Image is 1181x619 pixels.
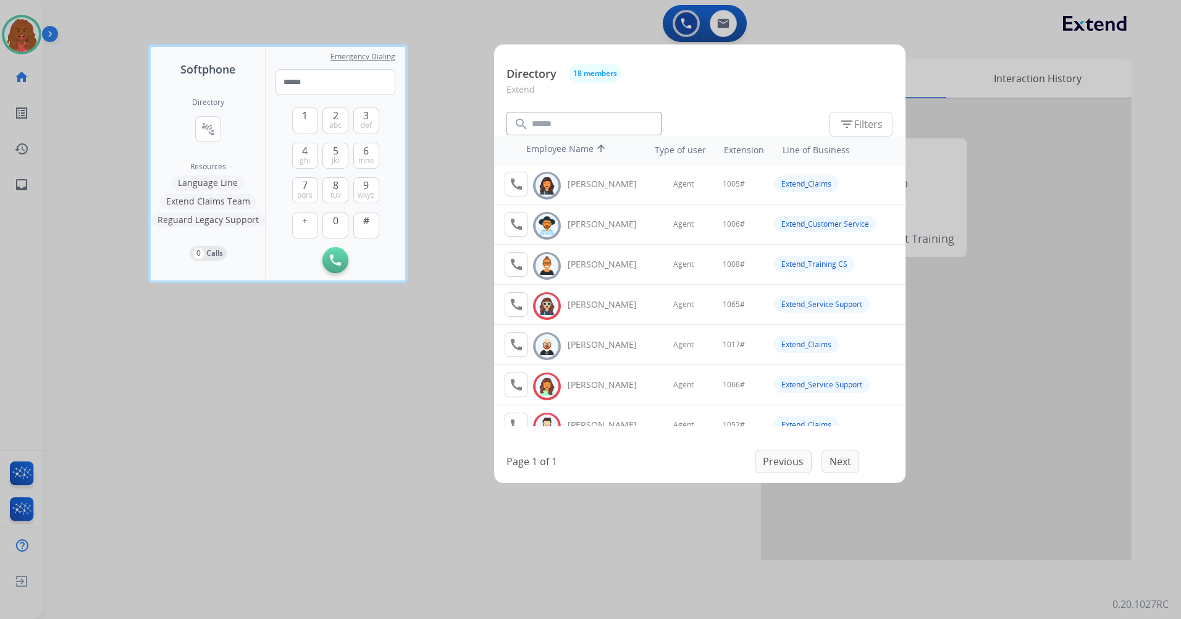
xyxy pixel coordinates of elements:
[774,296,870,313] div: Extend_Service Support
[330,255,341,266] img: call-button
[538,216,556,235] img: avatar
[538,377,556,396] img: avatar
[353,177,379,203] button: 9wxyz
[302,143,308,158] span: 4
[774,376,870,393] div: Extend_Service Support
[514,117,529,132] mat-icon: search
[509,177,524,192] mat-icon: call
[363,178,369,193] span: 9
[723,420,745,430] span: 1052#
[568,339,650,351] div: [PERSON_NAME]
[330,52,395,62] span: Emergency Dialing
[1112,597,1169,612] p: 0.20.1027RC
[673,259,694,269] span: Agent
[829,112,893,137] button: Filters
[673,380,694,390] span: Agent
[322,213,348,238] button: 0
[723,340,745,350] span: 1017#
[302,213,308,228] span: +
[509,257,524,272] mat-icon: call
[333,213,338,228] span: 0
[673,300,694,309] span: Agent
[520,137,631,164] th: Employee Name
[333,108,338,123] span: 2
[723,300,745,309] span: 1065#
[774,256,855,272] div: Extend_Training CS
[568,298,650,311] div: [PERSON_NAME]
[774,336,839,353] div: Extend_Claims
[506,83,893,106] p: Extend
[297,190,313,200] span: pqrs
[193,248,204,259] p: 0
[358,156,374,166] span: mno
[506,65,557,82] p: Directory
[353,213,379,238] button: #
[302,108,308,123] span: 1
[363,108,369,123] span: 3
[776,138,899,162] th: Line of Business
[300,156,310,166] span: ghi
[538,417,556,436] img: avatar
[302,178,308,193] span: 7
[206,248,223,259] p: Calls
[180,61,235,78] span: Softphone
[509,377,524,392] mat-icon: call
[673,420,694,430] span: Agent
[538,176,556,195] img: avatar
[538,297,556,316] img: avatar
[322,143,348,169] button: 5jkl
[353,143,379,169] button: 6mno
[172,175,244,190] button: Language Line
[330,190,341,200] span: tuv
[292,213,318,238] button: +
[637,138,712,162] th: Type of user
[509,337,524,352] mat-icon: call
[322,177,348,203] button: 8tuv
[723,259,745,269] span: 1008#
[292,177,318,203] button: 7pqrs
[673,179,694,189] span: Agent
[363,213,369,228] span: #
[190,246,227,261] button: 0Calls
[723,380,745,390] span: 1066#
[329,120,342,130] span: abc
[363,143,369,158] span: 6
[568,379,650,391] div: [PERSON_NAME]
[190,162,226,172] span: Resources
[332,156,339,166] span: jkl
[774,416,839,433] div: Extend_Claims
[774,175,839,192] div: Extend_Claims
[673,219,694,229] span: Agent
[509,217,524,232] mat-icon: call
[774,216,876,232] div: Extend_Customer Service
[540,454,549,469] p: of
[361,120,372,130] span: def
[358,190,374,200] span: wxyz
[160,194,256,209] button: Extend Claims Team
[718,138,770,162] th: Extension
[839,117,883,132] span: Filters
[201,122,216,137] mat-icon: connect_without_contact
[151,213,265,227] button: Reguard Legacy Support
[322,107,348,133] button: 2abc
[568,419,650,431] div: [PERSON_NAME]
[538,256,556,276] img: avatar
[839,117,854,132] mat-icon: filter_list
[509,297,524,312] mat-icon: call
[594,143,608,158] mat-icon: arrow_upward
[568,258,650,271] div: [PERSON_NAME]
[509,418,524,432] mat-icon: call
[568,178,650,190] div: [PERSON_NAME]
[333,178,338,193] span: 8
[568,218,650,230] div: [PERSON_NAME]
[506,454,529,469] p: Page
[538,337,556,356] img: avatar
[292,107,318,133] button: 1
[723,219,745,229] span: 1006#
[673,340,694,350] span: Agent
[353,107,379,133] button: 3def
[292,143,318,169] button: 4ghi
[333,143,338,158] span: 5
[192,98,224,107] h2: Directory
[723,179,745,189] span: 1005#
